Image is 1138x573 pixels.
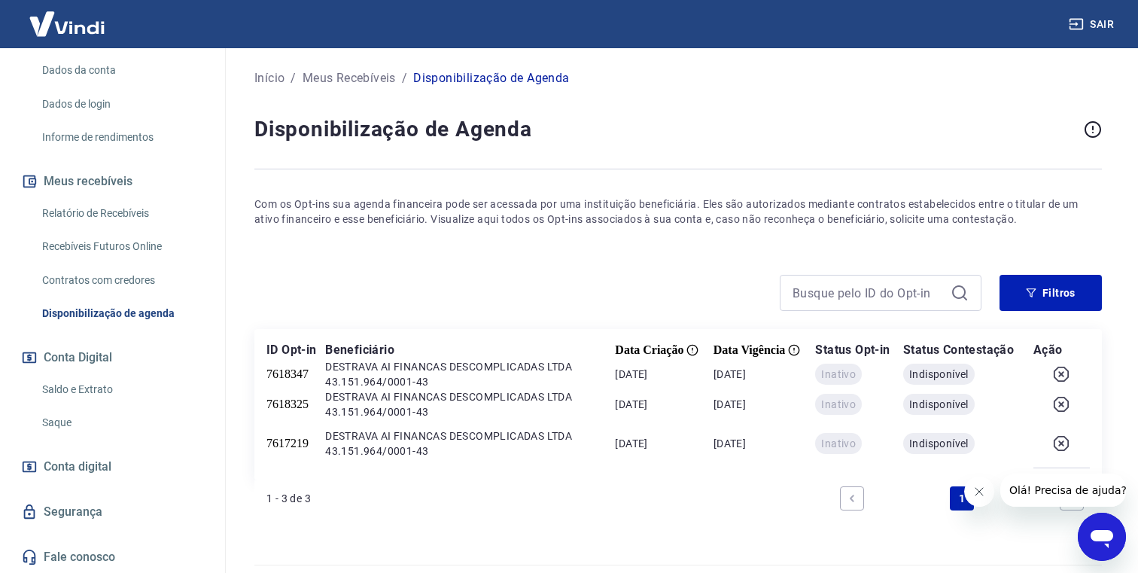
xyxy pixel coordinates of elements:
[815,341,902,359] p: Status Opt-in
[36,122,207,153] a: Informe de rendimentos
[9,11,126,23] span: Olá! Precisa de ajuda?
[254,114,1078,145] h4: Disponibilização de Agenda
[266,341,325,359] p: ID Opt-in
[325,404,572,419] p: 43.151.964/0001-43
[1078,513,1126,561] iframe: Botão para abrir a janela de mensagens
[1033,341,1090,359] p: Ação
[950,486,974,511] a: Page 1 is your current page
[303,69,396,87] a: Meus Recebíveis
[714,367,816,382] p: [DATE]
[821,397,856,412] span: Inativo
[1000,474,1126,507] iframe: Mensagem da empresa
[254,197,1102,227] p: Com os Opt-ins sua agenda financeira pode ser acessada por uma instituição beneficiária. Eles são...
[413,69,569,87] p: Disponibilização de Agenda
[36,407,207,438] a: Saque
[18,450,207,483] a: Conta digital
[615,397,713,412] p: [DATE]
[18,165,207,198] button: Meus recebíveis
[840,486,864,511] a: Previous page
[1000,275,1102,311] button: Filtros
[36,89,207,120] a: Dados de login
[615,367,713,382] p: [DATE]
[964,477,994,507] iframe: Fechar mensagem
[254,69,284,87] a: Início
[36,298,207,329] a: Disponibilização de agenda
[266,437,325,450] div: 7617219
[44,456,111,477] span: Conta digital
[714,436,816,451] p: [DATE]
[909,397,969,412] span: Indisponível
[325,341,615,359] p: Beneficiário
[18,1,116,47] img: Vindi
[402,69,407,87] p: /
[36,374,207,405] a: Saldo e Extrato
[834,480,1090,517] ul: Pagination
[18,341,207,374] button: Conta Digital
[266,367,325,381] div: 7618347
[36,231,207,262] a: Recebíveis Futuros Online
[36,265,207,296] a: Contratos com credores
[909,367,969,382] span: Indisponível
[909,436,969,451] span: Indisponível
[1066,11,1120,38] button: Sair
[266,491,311,506] p: 1 - 3 de 3
[266,398,325,411] div: 7618325
[714,397,816,412] p: [DATE]
[903,341,1033,359] p: Status Contestação
[325,443,572,459] p: 43.151.964/0001-43
[325,359,572,374] p: DESTRAVA AI FINANCAS DESCOMPLICADAS LTDA
[714,343,816,357] div: Data Vigência
[36,198,207,229] a: Relatório de Recebíveis
[325,374,572,389] p: 43.151.964/0001-43
[615,436,713,451] p: [DATE]
[615,343,713,357] div: Data Criação
[36,55,207,86] a: Dados da conta
[821,367,856,382] span: Inativo
[793,282,945,304] input: Busque pelo ID do Opt-in
[325,389,572,404] p: DESTRAVA AI FINANCAS DESCOMPLICADAS LTDA
[18,495,207,529] a: Segurança
[291,69,296,87] p: /
[821,436,856,451] span: Inativo
[325,428,572,443] p: DESTRAVA AI FINANCAS DESCOMPLICADAS LTDA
